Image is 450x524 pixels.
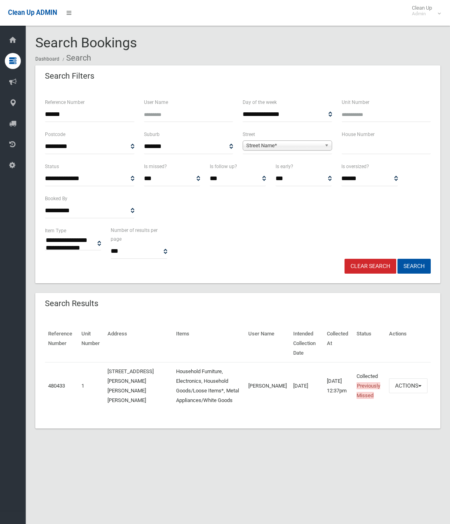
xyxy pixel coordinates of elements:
td: [PERSON_NAME] [245,362,290,409]
label: Unit Number [342,98,369,107]
label: Street [243,130,255,139]
th: User Name [245,325,290,362]
th: Status [353,325,386,362]
label: Is follow up? [210,162,237,171]
label: Suburb [144,130,160,139]
button: Search [397,259,431,274]
span: Clean Up [408,5,440,17]
span: Clean Up ADMIN [8,9,57,16]
th: Reference Number [45,325,78,362]
a: Clear Search [345,259,396,274]
td: [DATE] [290,362,323,409]
label: Status [45,162,59,171]
span: Search Bookings [35,35,137,51]
label: Number of results per page [111,226,167,244]
td: [DATE] 12:37pm [324,362,353,409]
th: Collected At [324,325,353,362]
header: Search Results [35,296,108,311]
header: Search Filters [35,68,104,84]
label: Is missed? [144,162,167,171]
label: House Number [342,130,375,139]
label: Is oversized? [341,162,369,171]
a: [STREET_ADDRESS][PERSON_NAME][PERSON_NAME][PERSON_NAME] [107,368,154,403]
label: Reference Number [45,98,85,107]
button: Actions [389,378,428,393]
td: Household Furniture, Electronics, Household Goods/Loose Items*, Metal Appliances/White Goods [173,362,245,409]
th: Address [104,325,173,362]
td: 1 [78,362,105,409]
label: Booked By [45,194,67,203]
th: Unit Number [78,325,105,362]
label: Is early? [276,162,293,171]
th: Items [173,325,245,362]
th: Actions [386,325,431,362]
label: Day of the week [243,98,277,107]
a: Dashboard [35,56,59,62]
span: Previously Missed [357,382,380,399]
label: Item Type [45,226,66,235]
small: Admin [412,11,432,17]
label: User Name [144,98,168,107]
th: Intended Collection Date [290,325,323,362]
label: Postcode [45,130,65,139]
span: Street Name* [246,141,321,150]
td: Collected [353,362,386,409]
a: 480433 [48,383,65,389]
li: Search [61,51,91,65]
